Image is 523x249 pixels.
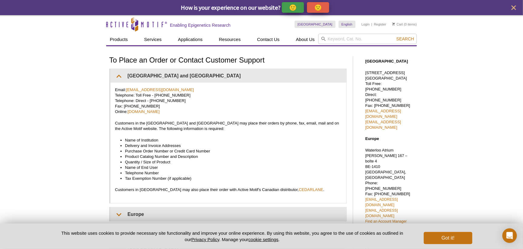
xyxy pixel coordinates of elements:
[295,21,336,28] a: [GEOGRAPHIC_DATA]
[248,237,278,242] button: cookie settings
[106,34,131,45] a: Products
[125,138,336,143] li: Name of Institution
[115,87,342,114] p: Email: Telephone: Toll Free - [PHONE_NUMBER] Telephone: Direct - [PHONE_NUMBER] Fax: [PHONE_NUMBE...
[365,70,414,130] p: [STREET_ADDRESS] [GEOGRAPHIC_DATA] Toll Free: [PHONE_NUMBER] Direct: [PHONE_NUMBER] Fax: [PHONE_N...
[318,34,417,44] input: Keyword, Cat. No.
[125,159,336,165] li: Quantity / Size of Product
[510,4,518,12] button: close
[115,187,342,193] p: Customers in [GEOGRAPHIC_DATA] may also place their order with Active Motif's Canadian distributo...
[365,59,408,63] strong: [GEOGRAPHIC_DATA]
[365,197,398,207] a: [EMAIL_ADDRESS][DOMAIN_NAME]
[365,120,401,130] a: [EMAIL_ADDRESS][DOMAIN_NAME]
[392,22,403,26] a: Cart
[181,4,281,11] span: How is your experience on our website?
[170,22,231,28] h2: Enabling Epigenetics Research
[253,34,283,45] a: Contact Us
[125,170,336,176] li: Telephone Number
[51,230,414,243] p: This website uses cookies to provide necessary site functionality and improve your online experie...
[365,219,407,223] a: Find an Account Manager
[365,136,379,141] strong: Europe
[362,22,370,26] a: Login
[396,36,414,41] span: Search
[374,22,386,26] a: Register
[371,21,372,28] li: |
[314,4,322,11] p: 🙁
[126,87,194,92] a: [EMAIL_ADDRESS][DOMAIN_NAME]
[191,237,219,242] a: Privacy Policy
[365,109,401,119] a: [EMAIL_ADDRESS][DOMAIN_NAME]
[215,34,245,45] a: Resources
[365,154,407,180] span: [PERSON_NAME] 167 – boîte 4 BE-1410 [GEOGRAPHIC_DATA], [GEOGRAPHIC_DATA]
[110,69,346,83] summary: [GEOGRAPHIC_DATA] and [GEOGRAPHIC_DATA]
[392,22,395,26] img: Your Cart
[292,34,319,45] a: About Us
[502,228,517,243] div: Open Intercom Messenger
[125,143,336,148] li: Delivery and Invoice Addresses
[140,34,165,45] a: Services
[125,148,336,154] li: Purchase Order Number or Credit Card Number
[339,21,356,28] a: English
[299,187,323,192] a: CEDARLANE
[365,148,414,224] p: Waterloo Atrium Phone: [PHONE_NUMBER] Fax: [PHONE_NUMBER]
[125,165,336,170] li: Name of End User
[128,109,160,114] a: [DOMAIN_NAME]
[115,121,342,131] p: Customers in the [GEOGRAPHIC_DATA] and [GEOGRAPHIC_DATA] may place their orders by phone, fax, em...
[125,154,336,159] li: Product Catalog Number and Description
[174,34,206,45] a: Applications
[125,176,336,181] li: Tax Exemption Number (if applicable)
[109,56,347,65] h1: To Place an Order or Contact Customer Support
[110,207,346,221] summary: Europe
[424,232,472,244] button: Got it!
[392,21,417,28] li: (0 items)
[289,4,297,11] p: 🙂
[365,208,398,218] a: [EMAIL_ADDRESS][DOMAIN_NAME]
[395,36,416,42] button: Search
